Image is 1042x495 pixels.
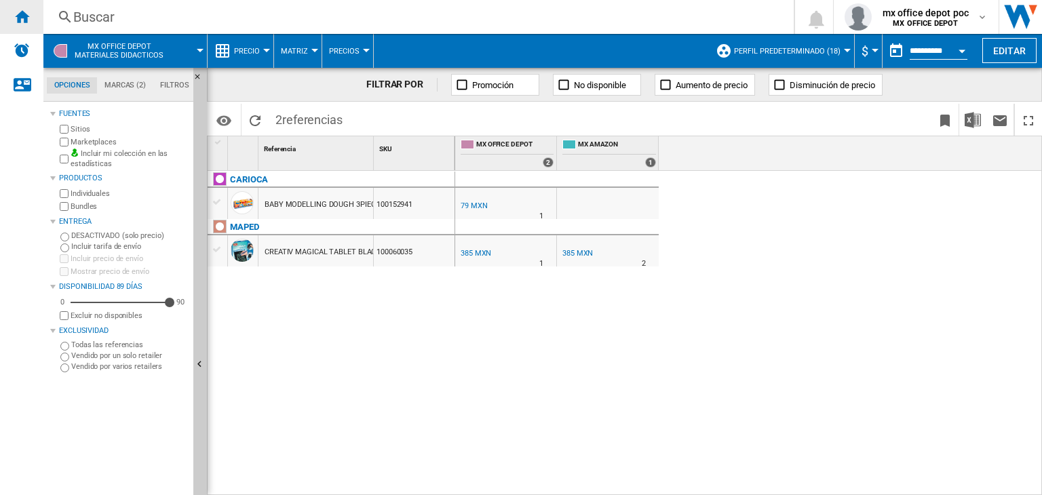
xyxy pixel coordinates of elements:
[269,104,349,132] span: 2
[769,74,883,96] button: Disminución de precio
[60,151,69,167] input: Incluir mi colección en las estadísticas
[71,254,188,264] label: Incluir precio de envío
[458,136,556,170] div: MX OFFICE DEPOT 2 offers sold by MX OFFICE DEPOT
[560,136,659,170] div: MX AMAZON 1 offers sold by MX AMAZON
[73,7,758,26] div: Buscar
[60,125,69,134] input: Sitios
[574,80,626,90] span: No disponible
[71,361,188,372] label: Vendido por varios retailers
[931,104,959,136] button: Marcar este reporte
[459,199,487,213] div: 79 MXN
[75,34,177,68] button: MX OFFICE DEPOTMateriales didacticos
[264,145,296,153] span: Referencia
[862,44,868,58] span: $
[231,136,258,157] div: Sort None
[883,6,969,20] span: mx office depot poc
[242,104,269,136] button: Recargar
[329,47,360,56] span: Precios
[71,311,188,321] label: Excluir no disponibles
[282,113,343,127] span: referencias
[845,3,872,31] img: profile.jpg
[14,42,30,58] img: alerts-logo.svg
[655,74,755,96] button: Aumento de precio
[950,37,974,61] button: Open calendar
[71,201,188,212] label: Bundles
[539,210,543,223] div: Tiempo de entrega : 1 día
[374,235,455,266] div: 100060035
[173,297,188,307] div: 90
[790,80,875,90] span: Disminución de precio
[71,296,170,309] md-slider: Disponibilidad
[461,249,491,258] div: 385 MXN
[265,237,381,268] div: CREATIV MAGICAL TABLET BLACK
[676,80,748,90] span: Aumento de precio
[472,80,514,90] span: Promoción
[60,202,69,211] input: Bundles
[734,47,841,56] span: Perfil predeterminado (18)
[265,189,384,220] div: BABY MODELLING DOUGH 3PIECES
[60,138,69,146] input: Marketplaces
[451,74,539,96] button: Promoción
[377,136,455,157] div: SKU Sort None
[893,19,958,28] b: MX OFFICE DEPOT
[60,363,69,372] input: Vendido por varios retailers
[234,34,267,68] button: Precio
[153,77,196,94] md-tab-item: Filtros
[71,189,188,199] label: Individuales
[210,108,237,132] button: Opciones
[71,351,188,361] label: Vendido por un solo retailer
[75,42,163,60] span: MX OFFICE DEPOT:Materiales didacticos
[366,78,438,92] div: FILTRAR POR
[59,173,188,184] div: Productos
[59,216,188,227] div: Entrega
[982,38,1037,63] button: Editar
[59,281,188,292] div: Disponibilidad 89 Días
[193,68,210,92] button: Ocultar
[71,124,188,134] label: Sitios
[60,353,69,361] input: Vendido por un solo retailer
[377,136,455,157] div: Sort None
[59,325,188,336] div: Exclusividad
[60,311,69,320] input: Mostrar precio de envío
[281,34,315,68] button: Matriz
[553,74,641,96] button: No disponible
[374,188,455,219] div: 100152941
[645,157,656,167] div: 1 offers sold by MX AMAZON
[986,104,1014,136] button: Enviar este reporte por correo electrónico
[281,47,308,56] span: Matriz
[539,257,543,271] div: Tiempo de entrega : 1 día
[47,77,97,94] md-tab-item: Opciones
[379,145,392,153] span: SKU
[71,148,79,157] img: mysite-bg-18x18.png
[60,254,69,263] input: Incluir precio de envío
[543,157,554,167] div: 2 offers sold by MX OFFICE DEPOT
[862,34,875,68] div: $
[461,201,487,210] div: 79 MXN
[71,137,188,147] label: Marketplaces
[965,112,981,128] img: excel-24x24.png
[734,34,847,68] button: Perfil predeterminado (18)
[230,219,259,235] div: Haga clic para filtrar por esa marca
[883,37,910,64] button: md-calendar
[60,189,69,198] input: Individuales
[261,136,373,157] div: Sort None
[855,34,883,68] md-menu: Currency
[71,241,188,252] label: Incluir tarifa de envío
[578,140,656,151] span: MX AMAZON
[1015,104,1042,136] button: Maximizar
[261,136,373,157] div: Referencia Sort None
[476,140,554,151] span: MX OFFICE DEPOT
[60,342,69,351] input: Todas las referencias
[60,267,69,276] input: Mostrar precio de envío
[71,148,188,170] label: Incluir mi colección en las estadísticas
[50,34,200,68] div: MX OFFICE DEPOTMateriales didacticos
[71,231,188,241] label: DESACTIVADO (solo precio)
[329,34,366,68] button: Precios
[60,233,69,241] input: DESACTIVADO (solo precio)
[642,257,646,271] div: Tiempo de entrega : 2 días
[214,34,267,68] div: Precio
[59,108,188,119] div: Fuentes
